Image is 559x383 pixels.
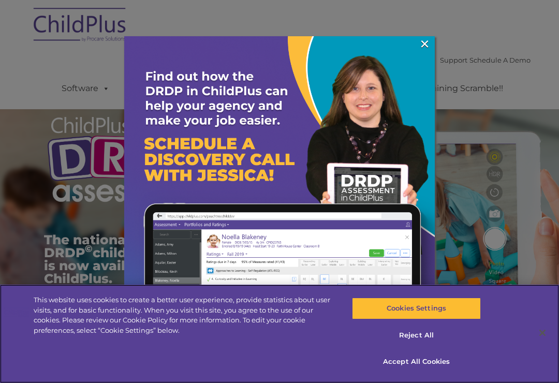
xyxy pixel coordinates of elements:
button: Cookies Settings [352,298,480,319]
button: Accept All Cookies [352,351,480,373]
button: Close [531,321,554,344]
div: This website uses cookies to create a better user experience, provide statistics about user visit... [34,295,335,335]
button: Reject All [352,325,480,346]
a: × [419,39,431,49]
